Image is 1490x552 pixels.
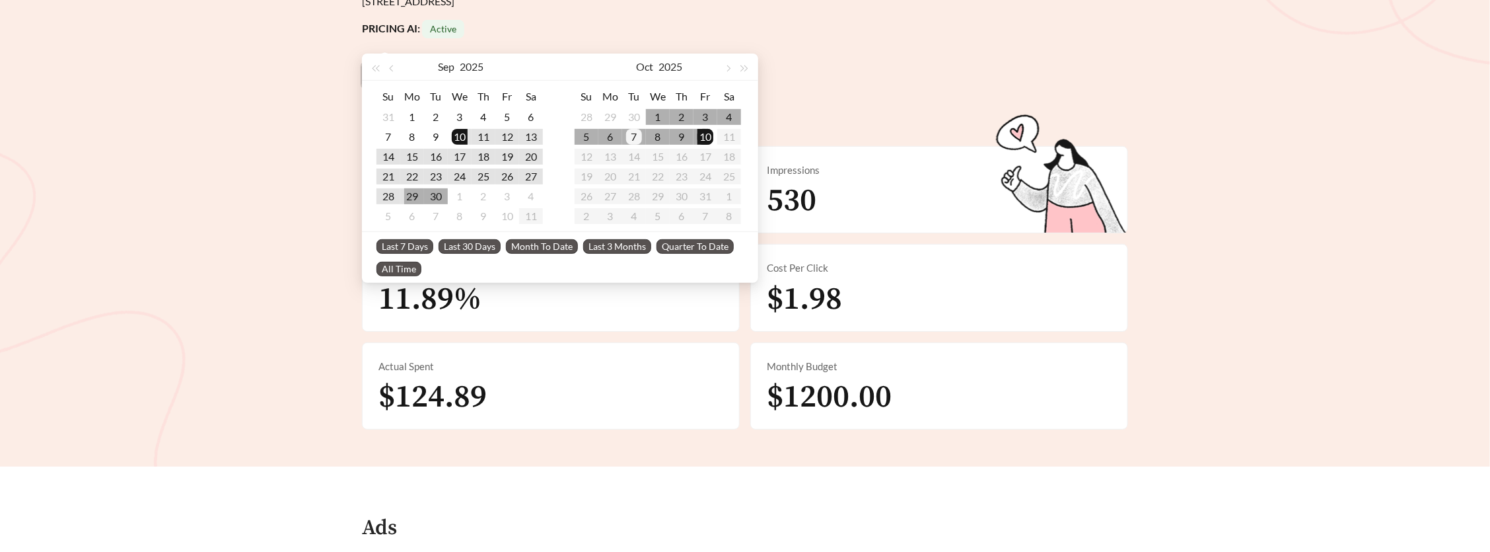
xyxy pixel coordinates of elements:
[448,127,472,147] td: 2025-09-10
[495,186,519,206] td: 2025-10-03
[376,127,400,147] td: 2025-09-07
[452,169,468,184] div: 24
[438,54,454,80] button: Sep
[767,377,892,417] span: $1200.00
[460,54,483,80] button: 2025
[404,208,420,224] div: 6
[646,127,670,147] td: 2025-10-08
[598,107,622,127] td: 2025-09-29
[650,109,666,125] div: 1
[424,186,448,206] td: 2025-09-30
[602,109,618,125] div: 29
[693,86,717,107] th: Fr
[472,186,495,206] td: 2025-10-02
[376,167,400,186] td: 2025-09-21
[452,188,468,204] div: 1
[575,86,598,107] th: Su
[767,181,816,221] span: 530
[448,147,472,167] td: 2025-09-17
[404,169,420,184] div: 22
[767,359,1112,374] div: Monthly Budget
[693,127,717,147] td: 2025-10-10
[400,107,424,127] td: 2025-09-01
[495,127,519,147] td: 2025-09-12
[476,169,491,184] div: 25
[472,107,495,127] td: 2025-09-04
[472,147,495,167] td: 2025-09-18
[424,127,448,147] td: 2025-09-09
[400,167,424,186] td: 2025-09-22
[452,109,468,125] div: 3
[583,239,651,254] span: Last 3 Months
[519,147,543,167] td: 2025-09-20
[499,169,515,184] div: 26
[428,149,444,165] div: 16
[376,147,400,167] td: 2025-09-14
[376,206,400,226] td: 2025-10-05
[452,149,468,165] div: 17
[378,280,481,319] span: 11.89%
[400,86,424,107] th: Mo
[472,86,495,107] th: Th
[519,107,543,127] td: 2025-09-06
[424,206,448,226] td: 2025-10-07
[448,107,472,127] td: 2025-09-03
[658,54,682,80] button: 2025
[495,167,519,186] td: 2025-09-26
[721,109,737,125] div: 4
[523,169,539,184] div: 27
[650,129,666,145] div: 8
[495,107,519,127] td: 2025-09-05
[362,22,464,34] strong: PRICING AI:
[717,107,741,127] td: 2025-10-04
[626,109,642,125] div: 30
[767,260,1112,276] div: Cost Per Click
[523,149,539,165] div: 20
[767,280,842,319] span: $1.98
[697,129,713,145] div: 10
[519,127,543,147] td: 2025-09-13
[622,86,646,107] th: Tu
[404,149,420,165] div: 15
[452,129,468,145] div: 10
[400,147,424,167] td: 2025-09-15
[674,109,690,125] div: 2
[448,186,472,206] td: 2025-10-01
[428,109,444,125] div: 2
[575,107,598,127] td: 2025-09-28
[519,86,543,107] th: Sa
[523,188,539,204] div: 4
[448,167,472,186] td: 2025-09-24
[499,208,515,224] div: 10
[622,107,646,127] td: 2025-09-30
[499,129,515,145] div: 12
[636,54,653,80] button: Oct
[378,377,487,417] span: $124.89
[428,169,444,184] div: 23
[499,188,515,204] div: 3
[428,188,444,204] div: 30
[670,127,693,147] td: 2025-10-09
[767,163,1112,178] div: Impressions
[717,86,741,107] th: Sa
[404,109,420,125] div: 1
[472,206,495,226] td: 2025-10-09
[499,149,515,165] div: 19
[693,107,717,127] td: 2025-10-03
[519,167,543,186] td: 2025-09-27
[476,208,491,224] div: 9
[424,107,448,127] td: 2025-09-02
[376,107,400,127] td: 2025-08-31
[424,147,448,167] td: 2025-09-16
[448,206,472,226] td: 2025-10-08
[579,129,594,145] div: 5
[646,86,670,107] th: We
[579,109,594,125] div: 28
[362,517,397,540] h4: Ads
[376,239,433,254] span: Last 7 Days
[495,86,519,107] th: Fr
[476,129,491,145] div: 11
[400,186,424,206] td: 2025-09-29
[380,149,396,165] div: 14
[452,208,468,224] div: 8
